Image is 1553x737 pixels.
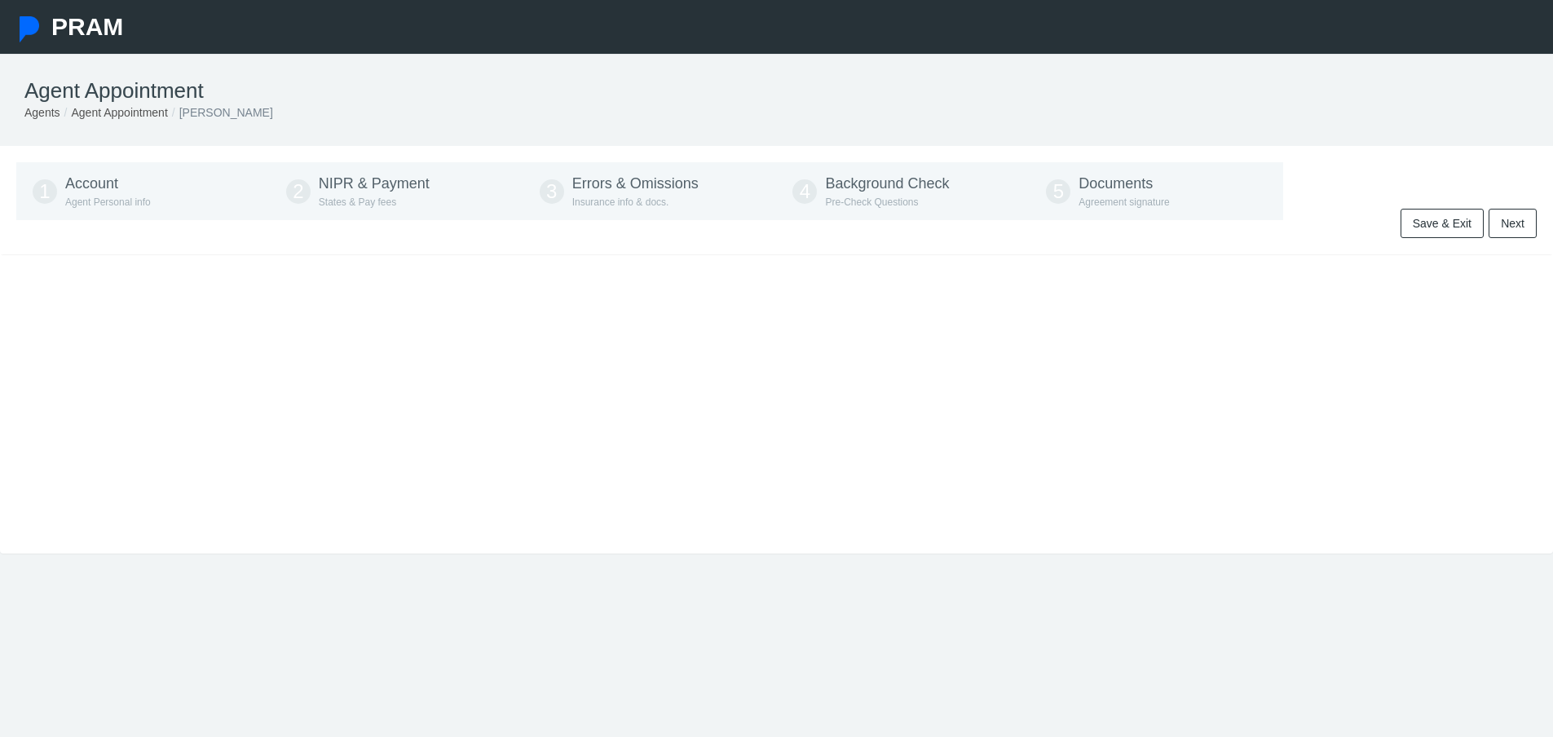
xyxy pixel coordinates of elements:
[16,16,42,42] img: Pram Partner
[51,13,123,40] span: PRAM
[572,195,761,210] p: Insurance info & docs.
[24,78,1529,104] h1: Agent Appointment
[24,104,60,121] li: Agents
[33,179,57,204] span: 1
[825,175,949,192] span: Background Check
[792,179,817,204] span: 4
[286,179,311,204] span: 2
[1046,179,1070,204] span: 5
[572,175,699,192] span: Errors & Omissions
[540,179,564,204] span: 3
[825,195,1013,210] p: Pre-Check Questions
[319,195,507,210] p: States & Pay fees
[65,175,118,192] span: Account
[65,195,254,210] p: Agent Personal info
[1401,209,1484,238] a: Save & Exit
[1079,195,1267,210] p: Agreement signature
[1489,209,1537,238] a: Next
[168,104,273,121] li: [PERSON_NAME]
[319,175,430,192] span: NIPR & Payment
[60,104,168,121] li: Agent Appointment
[1079,175,1153,192] span: Documents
